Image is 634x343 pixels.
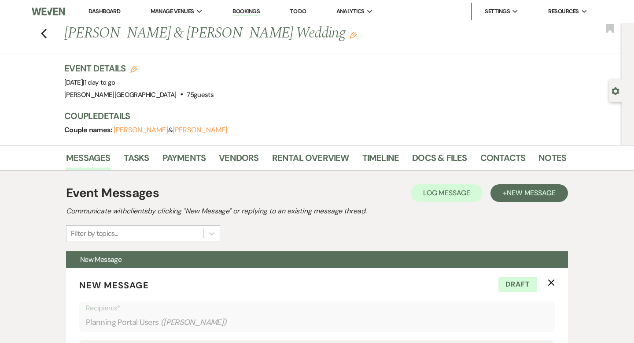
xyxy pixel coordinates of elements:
h3: Couple Details [64,110,557,122]
a: Dashboard [88,7,120,15]
a: Rental Overview [272,151,349,170]
span: New Message [507,188,556,198]
a: Payments [162,151,206,170]
div: Filter by topics... [71,228,118,239]
h3: Event Details [64,62,214,75]
h2: Communicate with clients by clicking "New Message" or replying to an existing message thread. [66,206,568,216]
button: Open lead details [612,86,619,95]
a: Notes [538,151,566,170]
a: Timeline [362,151,399,170]
span: 75 guests [187,90,214,99]
span: Resources [548,7,579,16]
button: Log Message [411,184,483,202]
span: [DATE] [64,78,115,87]
button: [PERSON_NAME] [173,127,227,134]
a: Bookings [232,7,260,16]
span: Couple names: [64,125,114,134]
a: Tasks [124,151,149,170]
span: Draft [498,277,537,292]
p: Recipients* [86,302,548,314]
span: Settings [485,7,510,16]
button: [PERSON_NAME] [114,127,168,134]
span: Log Message [423,188,470,198]
h1: [PERSON_NAME] & [PERSON_NAME] Wedding [64,23,459,44]
span: Analytics [336,7,365,16]
span: | [83,78,115,87]
img: Weven Logo [32,2,65,21]
a: Docs & Files [412,151,467,170]
h1: Event Messages [66,184,159,202]
span: 1 day to go [85,78,115,87]
span: [PERSON_NAME][GEOGRAPHIC_DATA] [64,90,177,99]
a: To Do [290,7,306,15]
span: & [114,126,227,134]
a: Contacts [480,151,526,170]
button: +New Message [490,184,568,202]
span: ( [PERSON_NAME] ) [161,317,227,328]
span: New Message [79,280,149,291]
span: New Message [80,255,122,264]
span: Manage Venues [151,7,194,16]
a: Messages [66,151,111,170]
button: Edit [350,31,357,39]
div: Planning Portal Users [86,314,548,331]
a: Vendors [219,151,258,170]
